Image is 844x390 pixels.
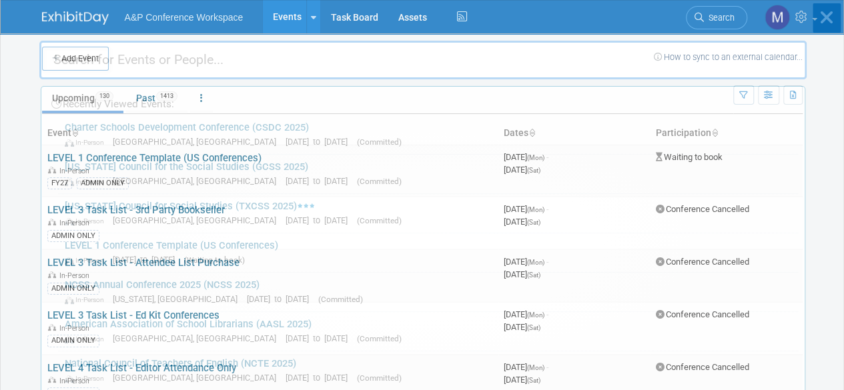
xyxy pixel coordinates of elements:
span: [DATE] to [DATE] [286,137,354,147]
span: (Committed) [357,177,402,186]
span: In-Person [65,295,110,304]
a: Charter Schools Development Conference (CSDC 2025) In-Person [GEOGRAPHIC_DATA], [GEOGRAPHIC_DATA]... [58,115,798,154]
span: (Committed) [357,373,402,383]
input: Search for Events or People... [39,41,807,79]
span: [DATE] to [DATE] [286,373,354,383]
span: In-Person [65,177,110,186]
span: In-Person [65,335,110,343]
a: LEVEL 1 Conference Template (US Conferences) In-Person [DATE] to [DATE] (Waiting to book) [58,233,798,272]
span: [GEOGRAPHIC_DATA], [GEOGRAPHIC_DATA] [113,137,283,147]
span: In-Person [65,217,110,225]
span: [GEOGRAPHIC_DATA], [GEOGRAPHIC_DATA] [113,215,283,225]
span: [DATE] to [DATE] [113,255,181,265]
span: (Committed) [357,137,402,147]
span: In-Person [65,374,110,383]
span: [DATE] to [DATE] [286,333,354,343]
a: American Association of School Librarians (AASL 2025) In-Person [GEOGRAPHIC_DATA], [GEOGRAPHIC_DA... [58,312,798,351]
span: [DATE] to [DATE] [247,294,316,304]
span: [DATE] to [DATE] [286,215,354,225]
span: [GEOGRAPHIC_DATA], [GEOGRAPHIC_DATA] [113,176,283,186]
span: (Committed) [357,216,402,225]
a: NCSS Annual Conference 2025 (NCSS 2025) In-Person [US_STATE], [GEOGRAPHIC_DATA] [DATE] to [DATE] ... [58,273,798,311]
span: [GEOGRAPHIC_DATA], [GEOGRAPHIC_DATA] [113,373,283,383]
span: [DATE] to [DATE] [286,176,354,186]
span: [US_STATE], [GEOGRAPHIC_DATA] [113,294,244,304]
div: Recently Viewed Events: [48,87,798,115]
span: (Committed) [318,295,363,304]
a: National Council of Teachers of English (NCTE 2025) In-Person [GEOGRAPHIC_DATA], [GEOGRAPHIC_DATA... [58,351,798,390]
span: In-Person [65,138,110,147]
span: In-Person [65,256,110,265]
span: (Committed) [357,334,402,343]
span: (Waiting to book) [184,255,245,265]
a: [US_STATE] Council for the Social Studies (GCSS 2025) In-Person [GEOGRAPHIC_DATA], [GEOGRAPHIC_DA... [58,155,798,193]
span: [GEOGRAPHIC_DATA], [GEOGRAPHIC_DATA] [113,333,283,343]
a: [US_STATE] Council for Social Studies (TXCSS 2025) In-Person [GEOGRAPHIC_DATA], [GEOGRAPHIC_DATA]... [58,194,798,233]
